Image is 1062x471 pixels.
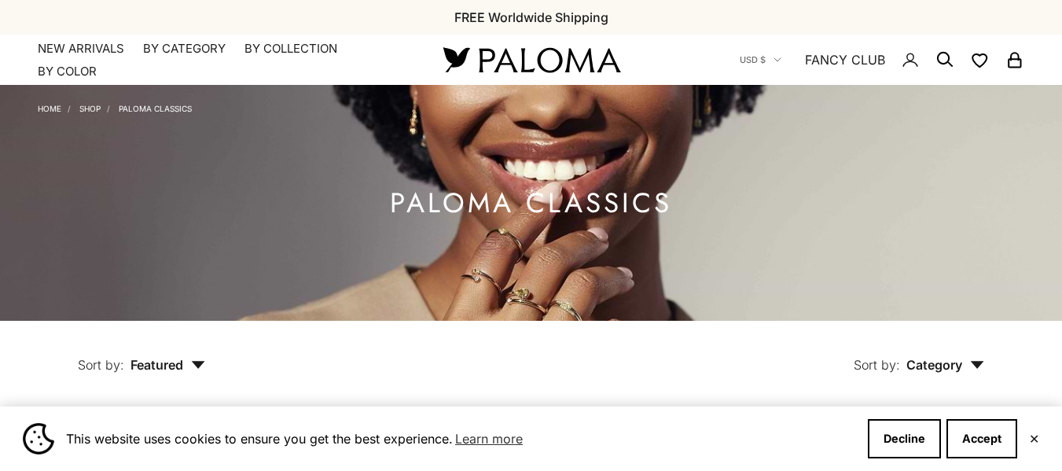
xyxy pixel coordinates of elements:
a: NEW ARRIVALS [38,41,124,57]
h1: Paloma Classics [390,193,672,213]
span: Featured [130,357,205,373]
summary: By Category [143,41,226,57]
a: FANCY CLUB [805,50,885,70]
summary: By Color [38,64,97,79]
p: FREE Worldwide Shipping [454,7,608,28]
nav: Breadcrumb [38,101,192,113]
span: USD $ [740,53,766,67]
summary: By Collection [244,41,337,57]
button: Accept [946,419,1017,458]
a: Home [38,104,61,113]
button: USD $ [740,53,781,67]
button: Close [1029,434,1039,443]
img: Cookie banner [23,423,54,454]
button: Sort by: Category [818,321,1020,387]
a: Paloma Classics [119,104,192,113]
span: This website uses cookies to ensure you get the best experience. [66,427,855,451]
button: Sort by: Featured [42,321,241,387]
button: Decline [868,419,941,458]
a: Learn more [453,427,525,451]
nav: Secondary navigation [740,35,1024,85]
span: Sort by: [854,357,900,373]
nav: Primary navigation [38,41,406,79]
span: Category [906,357,984,373]
a: Shop [79,104,101,113]
span: Sort by: [78,357,124,373]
